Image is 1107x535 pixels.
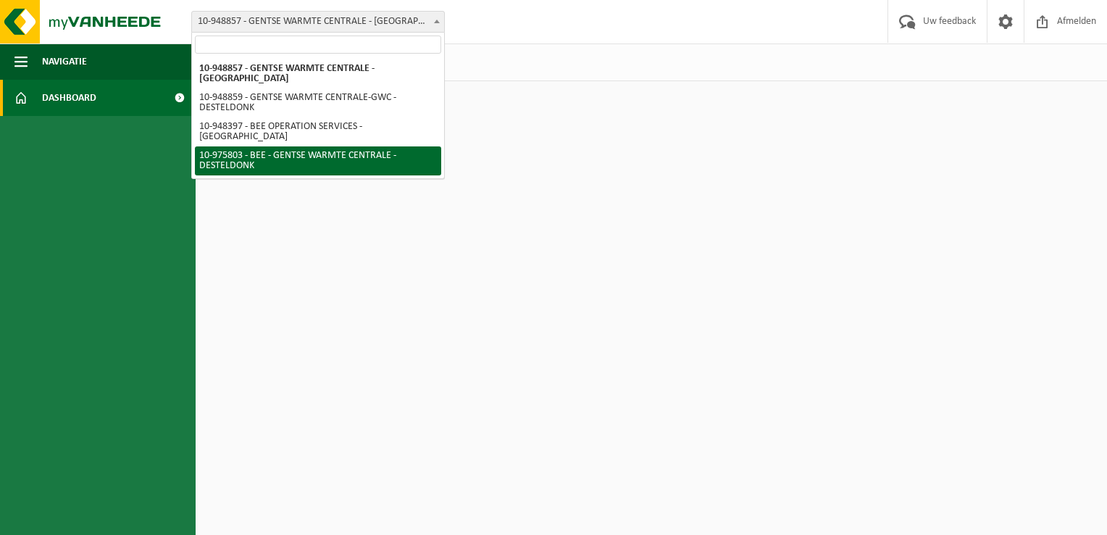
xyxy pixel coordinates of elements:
[42,43,87,80] span: Navigatie
[192,12,444,32] span: 10-948857 - GENTSE WARMTE CENTRALE - MECHELEN
[195,117,441,146] li: 10-948397 - BEE OPERATION SERVICES - [GEOGRAPHIC_DATA]
[195,146,441,175] li: 10-975803 - BEE - GENTSE WARMTE CENTRALE - DESTELDONK
[195,59,441,88] li: 10-948857 - GENTSE WARMTE CENTRALE - [GEOGRAPHIC_DATA]
[191,11,445,33] span: 10-948857 - GENTSE WARMTE CENTRALE - MECHELEN
[42,80,96,116] span: Dashboard
[195,88,441,117] li: 10-948859 - GENTSE WARMTE CENTRALE-GWC - DESTELDONK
